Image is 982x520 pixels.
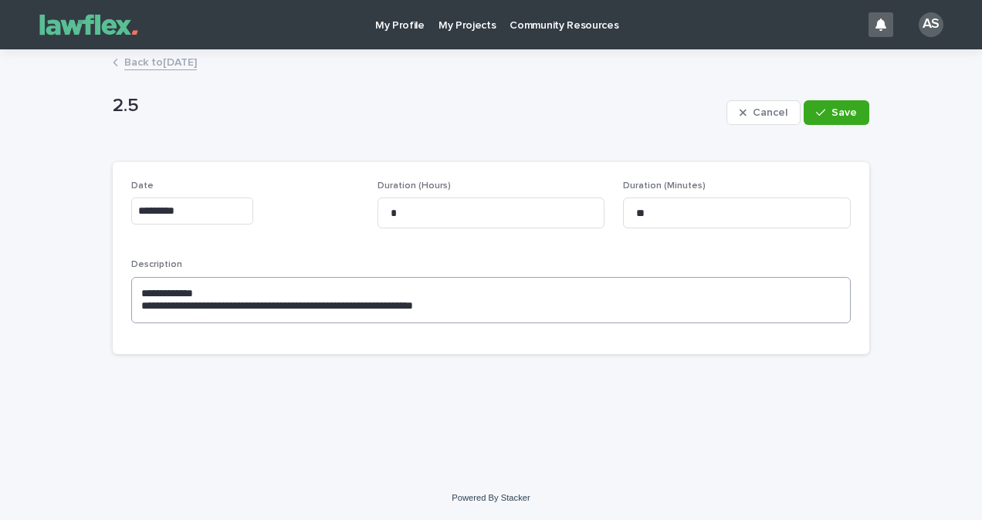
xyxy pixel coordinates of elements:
span: Duration (Minutes) [623,181,706,191]
p: 2.5 [113,95,720,117]
img: Gnvw4qrBSHOAfo8VMhG6 [31,9,147,40]
span: Cancel [753,107,787,118]
button: Cancel [726,100,801,125]
span: Save [831,107,857,118]
span: Date [131,181,154,191]
button: Save [804,100,869,125]
span: Duration (Hours) [378,181,451,191]
span: Description [131,260,182,269]
a: Powered By Stacker [452,493,530,502]
div: AS [919,12,943,37]
a: Back to[DATE] [124,52,197,70]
